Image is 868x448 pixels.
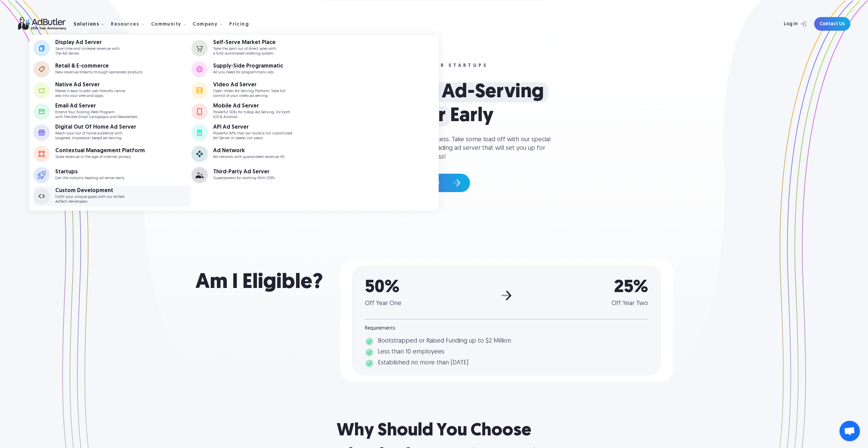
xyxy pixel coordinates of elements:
div: Display Ad Server [55,40,120,45]
a: Supply-Side Programmatic All you need for programmatic ads. [191,59,349,80]
a: Contextual Management Platform Scale revenue in the age of internet privacy. [33,144,191,164]
div: Email Ad Server [55,103,138,109]
p: Makes it easy to add user-friendly native ads into your sites and apps. [55,89,125,98]
div: Native Ad Server [55,82,125,88]
p: Take the pain out of direct sales with a fully-automated ordering system. [213,47,276,56]
div: Less than 10 employees [378,349,444,355]
div: Off Year Two [612,301,648,307]
p: New revenue streams through sponsored products. [55,70,143,75]
p: Open Video Ad Serving Platform. Take full control of your video ad serving. [213,89,285,98]
p: Ad network with guaranteed revenue lift. [213,155,285,159]
div: Community [151,22,181,27]
a: Log In [766,17,810,31]
a: Self-Serve Market Place Take the pain out of direct sales witha fully-automated ordering system. [191,38,349,58]
p: Reach your out of home audience with targeted, impression based ad-serving. [55,131,136,140]
div: 25% [614,279,648,297]
a: API Ad Server Powerful APIs that can build a full customizedAd Server in weeks not years. [191,122,349,143]
div: Custom Development [55,188,124,193]
p: Get the industry-leading ad server early. [55,176,125,180]
a: Video Ad Server Open Video Ad Serving Platform. Take fullcontrol of your video ad serving. [191,80,349,101]
div: Ad Network [213,148,285,154]
p: Superpowers for working With DSPs. [213,176,275,180]
a: Contact Us [814,17,850,31]
div: Solutions [74,22,100,27]
div: Open chat [839,421,860,441]
div: Retail & E-commerce [55,63,143,69]
a: Custom Development Fulfill your unique goals with our skilledAdTech developers. [33,186,191,206]
a: Mobile Ad Server Powerful SDKs for InApp Ad Serving. For bothiOS & Android. [191,101,349,122]
a: Ad Network Ad network with guaranteed revenue lift. [191,144,349,164]
p: Save time and increase revenue with The Ad Server. [55,47,120,56]
p: Extend Your Existing Web Program with Flexible Email Campaigns and Newsletters. [55,110,138,119]
p: Powerful APIs that can build a full customized Ad Server in weeks not years. [213,131,292,140]
a: Display Ad Server Save time and increase revenue withThe Ad Server. [33,38,191,58]
div: Third-Party Ad Server [213,169,275,175]
h2: Am I Eligible? [195,268,323,373]
a: Retail & E-commerce New revenue streams through sponsored products. [33,59,191,80]
div: Bootstrapped or Raised Funding up to $2 Million [378,338,511,344]
div: Requirements [365,326,648,331]
div: Video Ad Server [213,82,285,88]
div: Contextual Management Platform [55,148,145,154]
p: All you need for programmatic ads. [213,70,283,75]
a: Email Ad Server Extend Your Existing Web Programwith Flexible Email Campaigns and Newsletters. [33,101,191,122]
p: Scale revenue in the age of internet privacy. [55,155,145,159]
div: Startups [55,169,125,175]
div: Supply-Side Programmatic [213,63,283,69]
a: Pricing [229,21,254,27]
div: Off Year One [365,301,401,307]
a: Digital Out Of Home Ad Server Reach your out of home audience withtargeted, impression based ad-s... [33,122,191,143]
div: Established no more than [DATE] [378,360,468,366]
span: Right Ad-Serving [386,82,548,102]
a: Third-Party Ad Server Superpowers for working With DSPs. [191,165,349,185]
div: Resources [111,22,139,27]
div: Pricing [229,22,249,27]
a: Startups Get the industry-leading ad server early. [33,165,191,185]
div: Digital Out Of Home Ad Server [55,125,136,130]
div: 50% [365,279,399,297]
div: API Ad Server [213,125,292,130]
div: Company [193,22,218,27]
a: Native Ad Server Makes it easy to add user-friendly nativeads into your sites and apps. [33,80,191,101]
div: Self-Serve Market Place [213,40,276,45]
p: Powerful SDKs for InApp Ad Serving. For both iOS & Android. [213,110,290,119]
div: Mobile Ad Server [213,103,290,109]
p: Fulfill your unique goals with our skilled AdTech developers. [55,195,124,204]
